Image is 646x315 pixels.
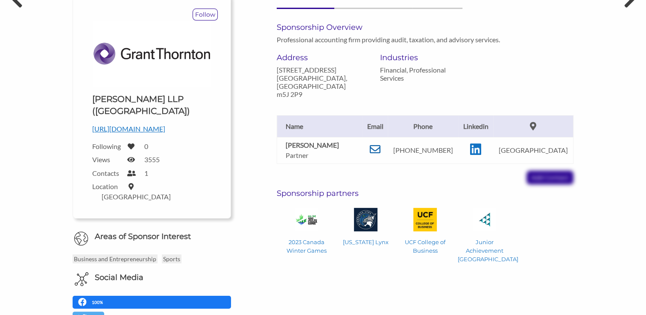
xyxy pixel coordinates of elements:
[354,208,377,231] img: Minnesota Lynx Logo
[458,115,493,137] th: Linkedin
[92,169,122,177] label: Contacts
[92,155,122,163] label: Views
[380,53,471,62] h6: Industries
[277,115,362,137] th: Name
[92,298,105,306] p: 100%
[102,192,171,201] label: [GEOGRAPHIC_DATA]
[193,9,217,20] p: Follow
[74,231,88,246] img: Globe Icon
[144,155,160,163] label: 3555
[380,66,471,82] p: Financial, Professional Services
[92,182,122,190] label: Location
[92,20,211,87] img: Grant Thornton LLP Logo
[388,115,458,137] th: Phone
[92,123,211,134] p: [URL][DOMAIN_NAME]
[277,74,367,90] p: [GEOGRAPHIC_DATA], [GEOGRAPHIC_DATA]
[277,189,573,198] h6: Sponsorship partners
[497,146,569,154] p: [GEOGRAPHIC_DATA]
[75,272,88,286] img: Social Media Icon
[277,23,573,32] h6: Sponsorship Overview
[92,93,211,117] h1: [PERSON_NAME] LLP ([GEOGRAPHIC_DATA])
[92,142,122,150] label: Following
[295,208,318,231] img: 2023 Canada Winter Games Logo
[73,254,158,263] p: Business and Entrepreneurship
[277,66,367,74] p: [STREET_ADDRESS]
[286,141,339,149] b: [PERSON_NAME]
[162,254,181,263] p: Sports
[458,238,511,263] p: Junior Achievement [GEOGRAPHIC_DATA]
[339,238,392,246] p: [US_STATE] Lynx
[144,142,148,150] label: 0
[280,238,333,255] p: 2023 Canada Winter Games
[392,146,454,154] p: [PHONE_NUMBER]
[66,231,237,242] h6: Areas of Sponsor Interest
[277,35,500,44] p: Professional accounting firm providing audit, taxation, and advisory services.
[413,208,437,231] img: UCF College of Business Logo
[277,90,367,98] p: m5J 2P9
[362,115,388,137] th: Email
[398,238,452,255] p: UCF College of Business
[286,151,358,159] p: Partner
[144,169,148,177] label: 1
[277,53,367,62] h6: Address
[95,272,143,283] h6: Social Media
[473,208,496,231] img: Junior Achievement Central Ontario Logo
